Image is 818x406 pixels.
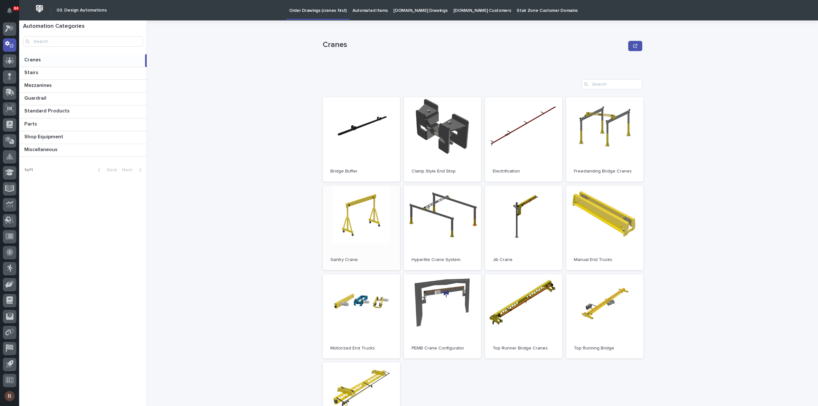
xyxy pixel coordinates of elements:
p: Stairs [24,68,40,76]
p: Mezzanines [24,81,53,88]
img: Workspace Logo [34,3,45,15]
a: Shop EquipmentShop Equipment [19,131,147,144]
a: Gantry Crane [323,186,400,270]
input: Search [582,79,642,89]
p: Top Runner Bridge Cranes [493,346,555,351]
a: CranesCranes [19,54,147,67]
p: Top Running Bridge [574,346,636,351]
p: Parts [24,120,38,127]
span: Back [103,168,117,172]
p: Clamp Style End Stop [412,169,474,174]
p: Bridge Buffer [330,169,392,174]
p: Cranes [24,56,42,63]
a: Bridge Buffer [323,97,400,182]
a: MezzaninesMezzanines [19,80,147,93]
a: Freestanding Bridge Cranes [566,97,644,182]
input: Search [23,36,143,47]
h2: 03. Design Automations [57,8,107,13]
p: 84 [14,6,18,11]
button: Notifications [3,4,16,17]
a: MiscellaneousMiscellaneous [19,144,147,157]
a: StairsStairs [19,67,147,80]
a: PartsParts [19,119,147,131]
button: Next [120,167,147,173]
a: Electrification [485,97,562,182]
a: Top Running Bridge [566,274,644,359]
p: PEMB Crane Configurator [412,346,474,351]
p: Hyperlite Crane System [412,257,474,263]
a: Hyperlite Crane System [404,186,481,270]
span: Next [122,168,136,172]
p: Electrification [493,169,555,174]
div: Notifications84 [8,8,16,18]
p: Freestanding Bridge Cranes [574,169,636,174]
a: Standard ProductsStandard Products [19,105,147,118]
p: Standard Products [24,107,71,114]
p: Gantry Crane [330,257,392,263]
p: Cranes [323,40,626,50]
a: Top Runner Bridge Cranes [485,274,562,359]
p: Jib Crane [493,257,555,263]
p: 1 of 1 [19,162,38,178]
a: Motorized End Trucks [323,274,400,359]
button: users-avatar [3,389,16,403]
button: Back [93,167,120,173]
a: PEMB Crane Configurator [404,274,481,359]
p: Shop Equipment [24,133,65,140]
p: Guardrail [24,94,48,101]
a: Manual End Trucks [566,186,644,270]
p: Motorized End Trucks [330,346,392,351]
p: Miscellaneous [24,145,59,153]
a: GuardrailGuardrail [19,93,147,105]
a: Jib Crane [485,186,562,270]
h1: Automation Categories [23,23,143,30]
p: Manual End Trucks [574,257,636,263]
a: Clamp Style End Stop [404,97,481,182]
